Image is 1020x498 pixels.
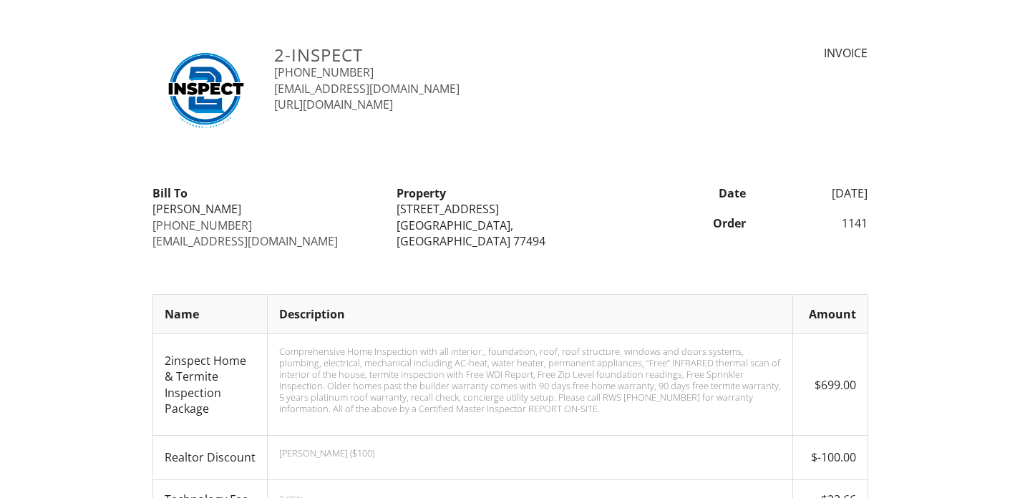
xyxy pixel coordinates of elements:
div: [PERSON_NAME] ($100) [279,447,781,459]
div: 1141 [754,215,877,231]
a: [EMAIL_ADDRESS][DOMAIN_NAME] [152,233,338,249]
div: Order [632,215,754,231]
th: Description [268,295,793,334]
span: Realtor Discount [165,449,256,465]
img: 2Inspect_Logo.png [152,45,258,137]
strong: Bill To [152,185,188,201]
th: Amount [793,295,868,334]
a: [PHONE_NUMBER] [274,64,374,80]
th: Name [152,295,268,334]
div: Date [632,185,754,201]
td: $699.00 [793,334,868,436]
div: [PERSON_NAME] [152,201,379,217]
a: [EMAIL_ADDRESS][DOMAIN_NAME] [274,81,460,97]
div: [GEOGRAPHIC_DATA], [GEOGRAPHIC_DATA] 77494 [397,218,623,250]
h3: 2-Inspect [274,45,684,64]
a: [URL][DOMAIN_NAME] [274,97,393,112]
div: INVOICE [701,45,868,61]
div: Comprehensive Home Inspection with all interior,, foundation, roof, roof structure, windows and d... [279,346,781,414]
td: $-100.00 [793,436,868,480]
div: [DATE] [754,185,877,201]
span: 2inspect Home & Termite Inspection Package [165,353,246,416]
a: [PHONE_NUMBER] [152,218,252,233]
div: [STREET_ADDRESS] [397,201,623,217]
strong: Property [397,185,446,201]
